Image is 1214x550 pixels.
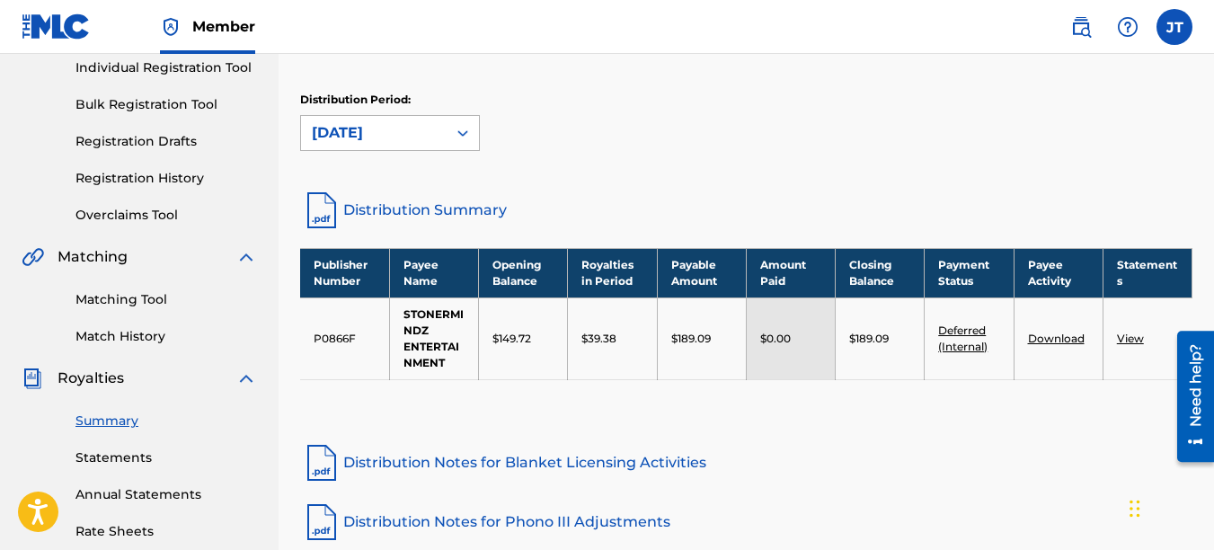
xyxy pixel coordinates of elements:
a: Summary [75,412,257,430]
th: Royalties in Period [568,248,657,297]
img: expand [235,368,257,389]
td: P0866F [300,297,389,379]
a: Distribution Notes for Phono III Adjustments [300,501,1192,544]
a: Distribution Summary [300,189,1192,232]
a: Statements [75,448,257,467]
th: Opening Balance [479,248,568,297]
img: help [1117,16,1139,38]
img: distribution-summary-pdf [300,189,343,232]
img: MLC Logo [22,13,91,40]
a: Overclaims Tool [75,206,257,225]
a: Bulk Registration Tool [75,95,257,114]
span: Royalties [58,368,124,389]
img: Top Rightsholder [160,16,182,38]
div: Help [1110,9,1146,45]
div: [DATE] [312,122,436,144]
th: Publisher Number [300,248,389,297]
span: Member [192,16,255,37]
div: User Menu [1156,9,1192,45]
th: Amount Paid [746,248,835,297]
p: $0.00 [760,331,791,347]
th: Payee Activity [1014,248,1103,297]
p: Distribution Period: [300,92,480,108]
p: $189.09 [849,331,889,347]
th: Payable Amount [657,248,746,297]
iframe: Resource Center [1164,324,1214,468]
a: Distribution Notes for Blanket Licensing Activities [300,441,1192,484]
a: Match History [75,327,257,346]
img: expand [235,246,257,268]
a: View [1117,332,1144,345]
td: STONERMINDZ ENTERTAINMENT [389,297,478,379]
a: Rate Sheets [75,522,257,541]
a: Registration History [75,169,257,188]
img: pdf [300,501,343,544]
p: $149.72 [492,331,531,347]
iframe: Chat Widget [1124,464,1214,550]
p: $39.38 [581,331,616,347]
img: search [1070,16,1092,38]
a: Registration Drafts [75,132,257,151]
th: Statements [1103,248,1192,297]
a: Individual Registration Tool [75,58,257,77]
th: Payee Name [389,248,478,297]
img: Matching [22,246,44,268]
p: $189.09 [671,331,711,347]
th: Payment Status [925,248,1014,297]
span: Matching [58,246,128,268]
a: Matching Tool [75,290,257,309]
a: Annual Statements [75,485,257,504]
a: Download [1028,332,1085,345]
a: Deferred (Internal) [938,324,988,353]
img: Royalties [22,368,43,389]
a: Public Search [1063,9,1099,45]
th: Closing Balance [836,248,925,297]
div: Drag [1130,482,1140,536]
img: pdf [300,441,343,484]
